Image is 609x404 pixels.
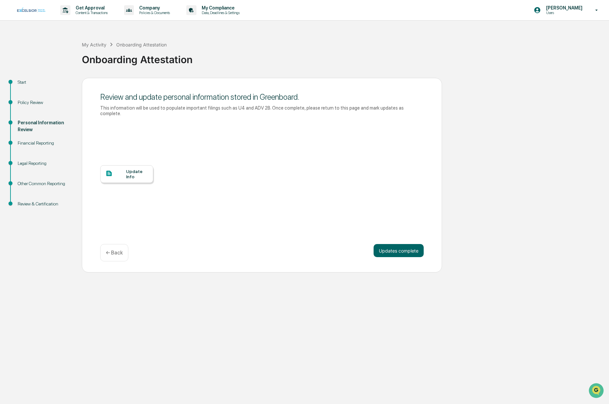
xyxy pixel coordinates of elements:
p: My Compliance [196,5,243,10]
p: Company [134,5,173,10]
a: 🖐️Preclearance [4,80,45,92]
span: Data Lookup [13,95,41,101]
a: 🗄️Attestations [45,80,84,92]
span: Preclearance [13,82,42,89]
p: [PERSON_NAME] [541,5,586,10]
div: Start [18,79,71,86]
p: Get Approval [70,5,111,10]
p: Content & Transactions [70,10,111,15]
div: Onboarding Attestation [116,42,167,47]
p: How can we help? [7,14,119,24]
a: 🔎Data Lookup [4,92,44,104]
p: Policies & Documents [134,10,173,15]
img: 1746055101610-c473b297-6a78-478c-a979-82029cc54cd1 [7,50,18,62]
p: Users [541,10,586,15]
button: Start new chat [111,52,119,60]
div: We're available if you need us! [22,57,83,62]
div: This information will be used to populate important filings such as U4 and ADV 2B. Once complete,... [100,105,424,116]
div: Review & Certification [18,201,71,207]
a: Powered byPylon [46,111,79,116]
span: Pylon [65,111,79,116]
div: 🔎 [7,96,12,101]
div: 🗄️ [47,83,53,88]
div: Review and update personal information stored in Greenboard. [100,92,424,102]
div: My Activity [82,42,106,47]
div: 🖐️ [7,83,12,88]
div: Personal Information Review [18,119,71,133]
div: Financial Reporting [18,140,71,147]
div: Update Info [126,169,148,179]
div: Other Common Reporting [18,180,71,187]
img: logo [16,8,47,13]
span: Attestations [54,82,81,89]
p: Data, Deadlines & Settings [196,10,243,15]
button: Updates complete [374,244,424,257]
div: Start new chat [22,50,107,57]
div: Policy Review [18,99,71,106]
iframe: Open customer support [588,382,606,400]
div: Legal Reporting [18,160,71,167]
div: Onboarding Attestation [82,48,606,65]
p: ← Back [106,250,123,256]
